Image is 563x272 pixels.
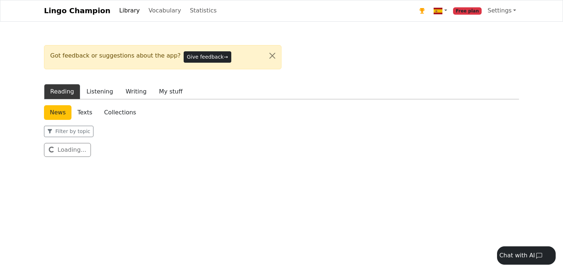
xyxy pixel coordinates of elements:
a: Lingo Champion [44,3,110,18]
button: Writing [119,84,153,99]
button: Reading [44,84,80,99]
a: Library [116,3,143,18]
img: es.svg [434,7,442,15]
div: Chat with AI [499,251,535,260]
button: My stuff [153,84,189,99]
button: Listening [80,84,119,99]
a: Vocabulary [146,3,184,18]
button: Close alert [264,45,281,66]
a: News [44,105,71,120]
a: Collections [98,105,142,120]
button: Give feedback→ [184,51,231,63]
a: Texts [71,105,98,120]
a: Settings [485,3,519,18]
button: Chat with AI [497,246,556,265]
a: Free plan [450,3,485,18]
span: Free plan [453,7,482,15]
button: Filter by topic [44,126,93,137]
a: Statistics [187,3,220,18]
span: Got feedback or suggestions about the app? [50,51,181,60]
